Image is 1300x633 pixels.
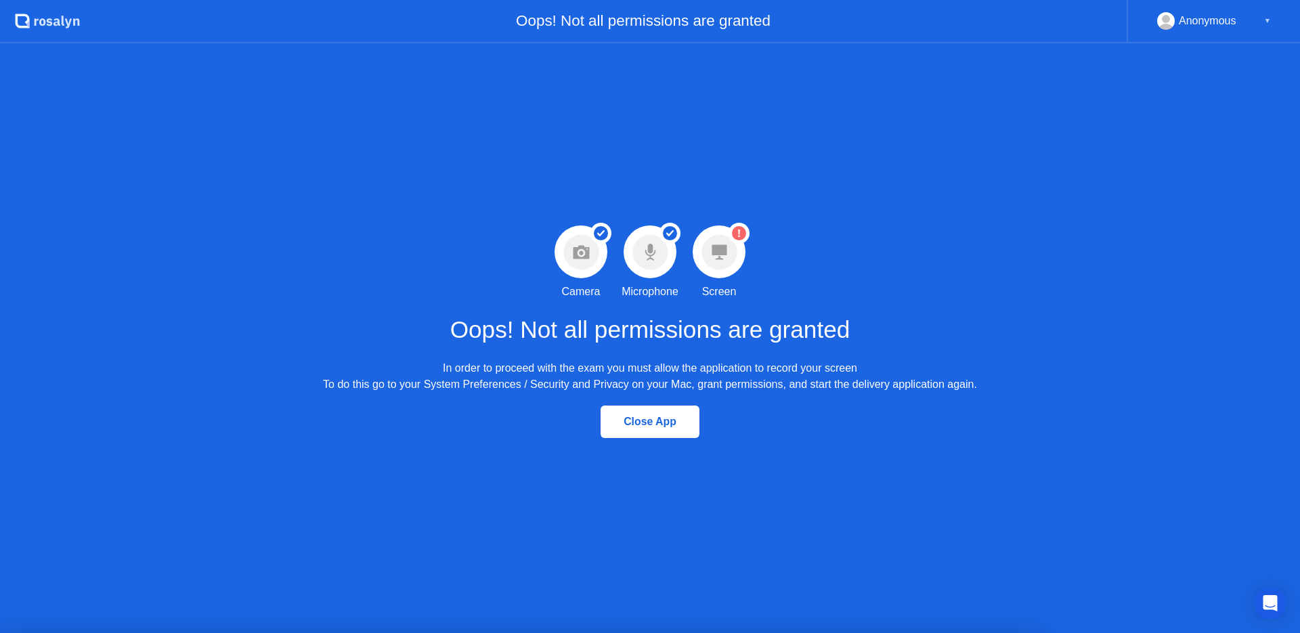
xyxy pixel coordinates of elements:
[702,284,737,300] div: Screen
[323,360,977,393] div: In order to proceed with the exam you must allow the application to record your screen To do this...
[605,416,695,428] div: Close App
[562,284,601,300] div: Camera
[1179,12,1236,30] div: Anonymous
[450,312,850,348] h1: Oops! Not all permissions are granted
[1264,12,1271,30] div: ▼
[622,284,678,300] div: Microphone
[1254,587,1286,619] div: Open Intercom Messenger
